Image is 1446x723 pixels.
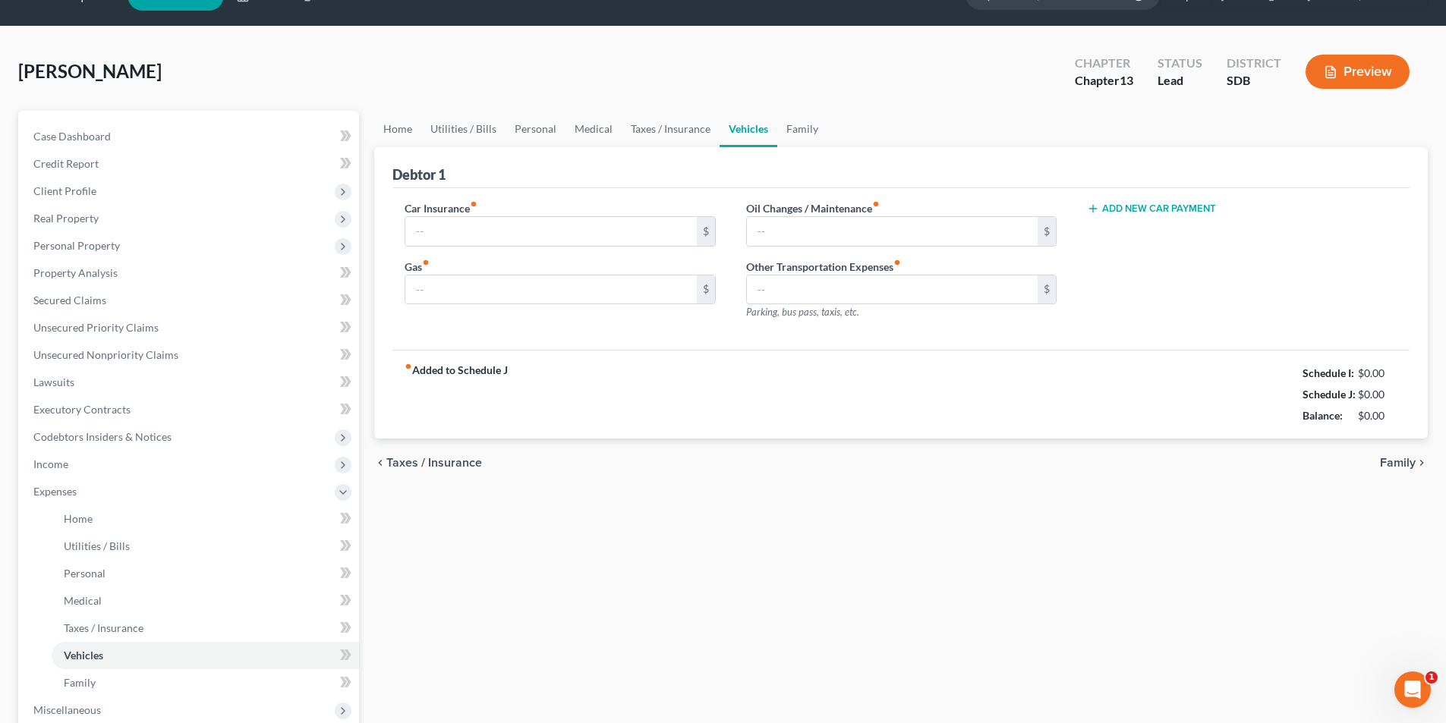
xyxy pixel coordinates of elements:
[52,560,359,587] a: Personal
[1426,671,1438,684] span: 1
[33,266,118,279] span: Property Analysis
[64,594,102,607] span: Medical
[374,111,421,147] a: Home
[405,275,696,304] input: --
[52,669,359,696] a: Family
[33,184,96,197] span: Client Profile
[1306,55,1410,89] button: Preview
[405,363,508,426] strong: Added to Schedule J
[374,457,482,469] button: chevron_left Taxes / Insurance
[64,649,103,662] span: Vehicles
[21,341,359,369] a: Unsecured Nonpriority Claims
[1394,671,1431,708] iframe: Intercom live chat
[777,111,827,147] a: Family
[1158,55,1202,72] div: Status
[422,259,430,266] i: fiber_manual_record
[697,217,715,246] div: $
[421,111,506,147] a: Utilities / Bills
[746,259,901,275] label: Other Transportation Expenses
[392,165,446,184] div: Debtor 1
[21,123,359,150] a: Case Dashboard
[33,430,172,443] span: Codebtors Insiders & Notices
[52,587,359,615] a: Medical
[1416,457,1428,469] i: chevron_right
[405,200,477,216] label: Car Insurance
[622,111,720,147] a: Taxes / Insurance
[405,217,696,246] input: --
[21,150,359,178] a: Credit Report
[33,485,77,498] span: Expenses
[405,259,430,275] label: Gas
[33,348,178,361] span: Unsecured Nonpriority Claims
[1075,55,1133,72] div: Chapter
[21,259,359,287] a: Property Analysis
[893,259,901,266] i: fiber_manual_record
[64,676,96,689] span: Family
[52,642,359,669] a: Vehicles
[52,505,359,533] a: Home
[1120,73,1133,87] span: 13
[33,294,106,306] span: Secured Claims
[33,403,131,416] span: Executory Contracts
[18,60,162,82] span: [PERSON_NAME]
[33,212,99,225] span: Real Property
[33,157,99,170] span: Credit Report
[33,239,120,252] span: Personal Property
[1358,408,1398,423] div: $0.00
[52,533,359,560] a: Utilities / Bills
[21,287,359,314] a: Secured Claims
[1380,457,1416,469] span: Family
[21,369,359,396] a: Lawsuits
[1358,366,1398,381] div: $0.00
[33,321,159,334] span: Unsecured Priority Claims
[1087,203,1216,215] button: Add New Car Payment
[64,512,93,525] span: Home
[64,539,130,552] span: Utilities / Bills
[21,314,359,341] a: Unsecured Priority Claims
[405,363,412,370] i: fiber_manual_record
[1303,366,1354,379] strong: Schedule I:
[1227,55,1281,72] div: District
[64,621,143,634] span: Taxes / Insurance
[697,275,715,304] div: $
[33,703,101,716] span: Miscellaneous
[747,275,1038,304] input: --
[33,376,74,388] span: Lawsuits
[52,615,359,642] a: Taxes / Insurance
[33,457,68,470] span: Income
[746,306,859,318] span: Parking, bus pass, taxis, etc.
[64,567,106,580] span: Personal
[1303,388,1356,401] strong: Schedule J:
[386,457,482,469] span: Taxes / Insurance
[21,396,359,423] a: Executory Contracts
[1075,72,1133,90] div: Chapter
[1227,72,1281,90] div: SDB
[1358,387,1398,402] div: $0.00
[470,200,477,208] i: fiber_manual_record
[1158,72,1202,90] div: Lead
[374,457,386,469] i: chevron_left
[872,200,880,208] i: fiber_manual_record
[1038,275,1056,304] div: $
[1380,457,1428,469] button: Family chevron_right
[33,130,111,143] span: Case Dashboard
[1303,409,1343,422] strong: Balance:
[506,111,565,147] a: Personal
[565,111,622,147] a: Medical
[746,200,880,216] label: Oil Changes / Maintenance
[1038,217,1056,246] div: $
[747,217,1038,246] input: --
[720,111,777,147] a: Vehicles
